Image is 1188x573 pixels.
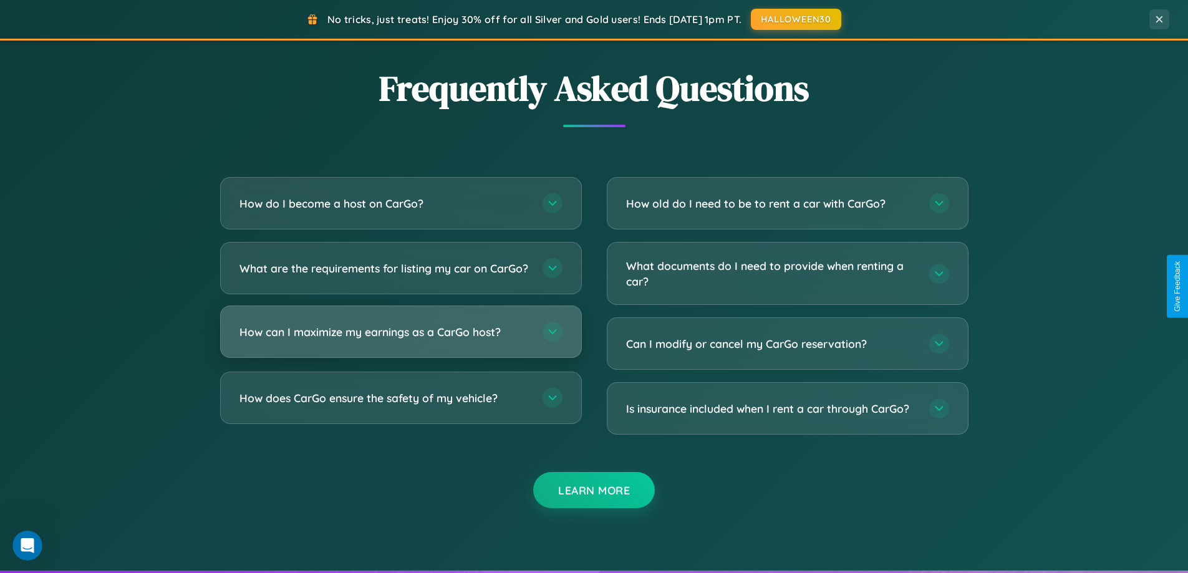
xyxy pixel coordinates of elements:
[626,258,917,289] h3: What documents do I need to provide when renting a car?
[239,261,530,276] h3: What are the requirements for listing my car on CarGo?
[626,196,917,211] h3: How old do I need to be to rent a car with CarGo?
[239,324,530,340] h3: How can I maximize my earnings as a CarGo host?
[626,336,917,352] h3: Can I modify or cancel my CarGo reservation?
[533,472,655,508] button: Learn More
[239,390,530,406] h3: How does CarGo ensure the safety of my vehicle?
[626,401,917,417] h3: Is insurance included when I rent a car through CarGo?
[5,5,232,39] div: Open Intercom Messenger
[12,531,42,561] iframe: Intercom live chat
[751,9,841,30] button: HALLOWEEN30
[327,13,741,26] span: No tricks, just treats! Enjoy 30% off for all Silver and Gold users! Ends [DATE] 1pm PT.
[239,196,530,211] h3: How do I become a host on CarGo?
[1173,261,1182,312] div: Give Feedback
[220,64,968,112] h2: Frequently Asked Questions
